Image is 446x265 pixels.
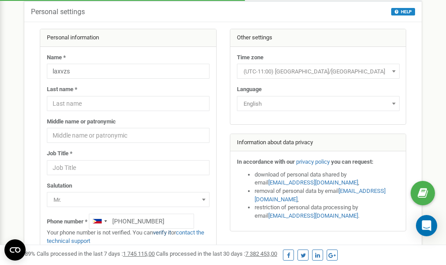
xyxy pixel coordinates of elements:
[47,229,210,245] p: Your phone number is not verified. You can or
[230,29,406,47] div: Other settings
[331,158,374,165] strong: you can request:
[47,128,210,143] input: Middle name or patronymic
[123,250,155,257] u: 1 745 115,00
[230,134,406,152] div: Information about data privacy
[47,85,77,94] label: Last name *
[255,187,400,204] li: removal of personal data by email ,
[245,250,277,257] u: 7 382 453,00
[237,85,262,94] label: Language
[40,29,216,47] div: Personal information
[255,204,400,220] li: restriction of personal data processing by email .
[47,96,210,111] input: Last name
[391,8,415,15] button: HELP
[50,194,206,206] span: Mr.
[47,192,210,207] span: Mr.
[156,250,277,257] span: Calls processed in the last 30 days :
[240,65,396,78] span: (UTC-11:00) Pacific/Midway
[89,214,110,228] div: Telephone country code
[47,160,210,175] input: Job Title
[255,188,385,203] a: [EMAIL_ADDRESS][DOMAIN_NAME]
[255,171,400,187] li: download of personal data shared by email ,
[237,96,400,111] span: English
[268,212,358,219] a: [EMAIL_ADDRESS][DOMAIN_NAME]
[47,64,210,79] input: Name
[47,54,66,62] label: Name *
[37,250,155,257] span: Calls processed in the last 7 days :
[237,158,295,165] strong: In accordance with our
[47,150,72,158] label: Job Title *
[153,229,171,236] a: verify it
[240,98,396,110] span: English
[237,54,263,62] label: Time zone
[47,118,116,126] label: Middle name or patronymic
[89,214,194,229] input: +1-800-555-55-55
[268,179,358,186] a: [EMAIL_ADDRESS][DOMAIN_NAME]
[47,218,88,226] label: Phone number *
[237,64,400,79] span: (UTC-11:00) Pacific/Midway
[4,239,26,261] button: Open CMP widget
[47,182,72,190] label: Salutation
[296,158,330,165] a: privacy policy
[416,215,437,236] div: Open Intercom Messenger
[31,8,85,16] h5: Personal settings
[47,229,204,244] a: contact the technical support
